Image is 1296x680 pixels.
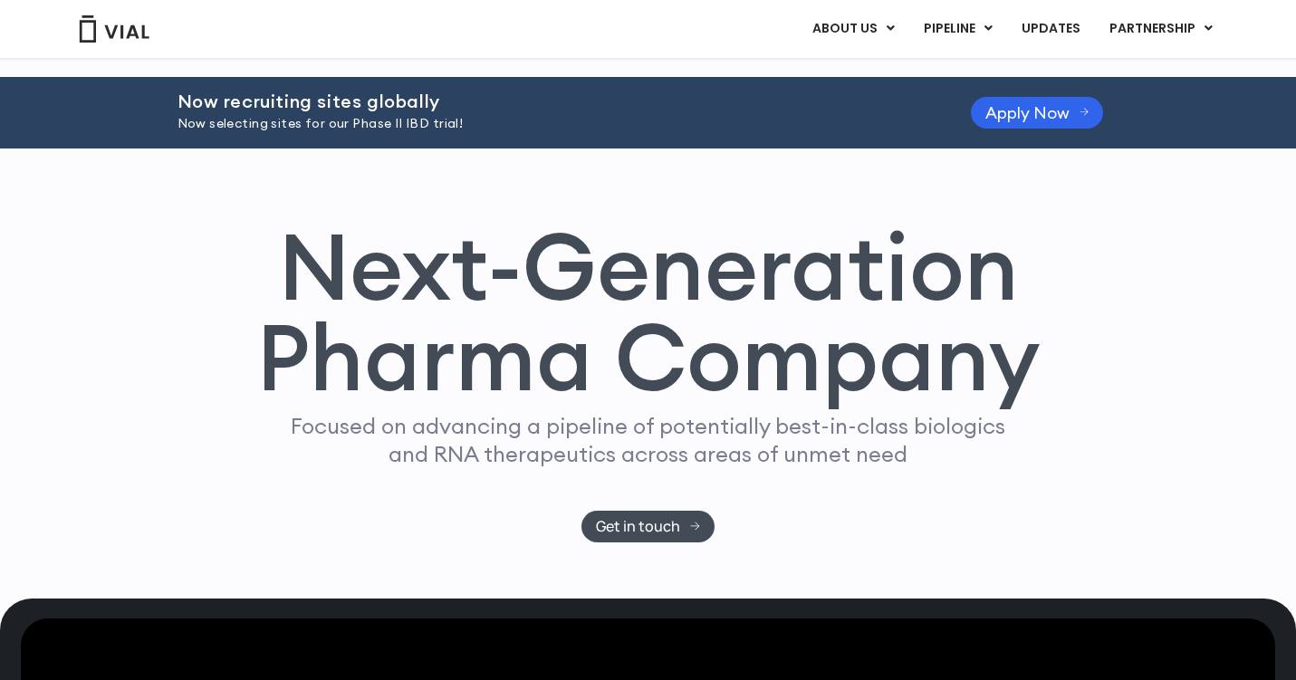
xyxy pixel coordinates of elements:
[1007,14,1094,44] a: UPDATES
[78,15,150,43] img: Vial Logo
[596,520,680,533] span: Get in touch
[581,511,715,542] a: Get in touch
[985,106,1070,120] span: Apply Now
[283,412,1013,468] p: Focused on advancing a pipeline of potentially best-in-class biologics and RNA therapeutics acros...
[1095,14,1227,44] a: PARTNERSHIPMenu Toggle
[909,14,1006,44] a: PIPELINEMenu Toggle
[798,14,908,44] a: ABOUT USMenu Toggle
[256,221,1041,404] h1: Next-Generation Pharma Company
[971,97,1104,129] a: Apply Now
[178,91,926,111] h2: Now recruiting sites globally
[178,114,926,134] p: Now selecting sites for our Phase II IBD trial!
